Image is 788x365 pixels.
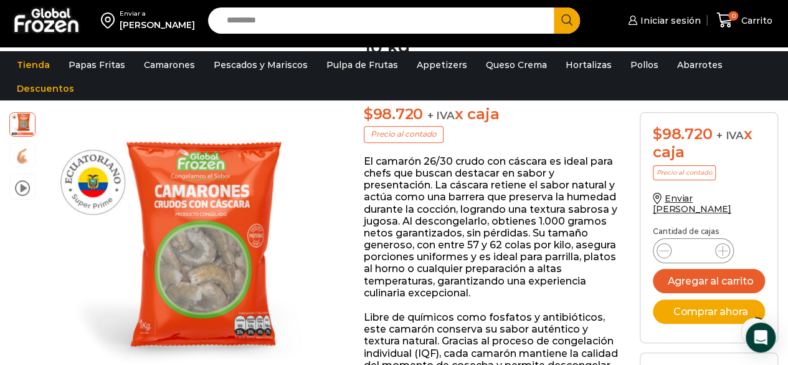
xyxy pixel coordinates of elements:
span: 0 [728,11,738,21]
a: Pescados y Mariscos [207,53,314,77]
input: Product quantity [681,242,705,260]
p: Precio al contado [364,126,444,142]
span: + IVA [716,129,744,142]
p: x caja [364,105,621,124]
span: PM04005013 [10,111,35,136]
span: $ [653,125,662,143]
div: [PERSON_NAME] [120,19,195,31]
a: Tienda [11,53,56,77]
span: camaron-con-cascara [10,144,35,168]
div: Enviar a [120,9,195,18]
a: Hortalizas [559,53,618,77]
p: El camarón 26/30 crudo con cáscara es ideal para chefs que buscan destacar en sabor y presentació... [364,155,621,299]
span: Iniciar sesión [637,14,701,27]
img: address-field-icon.svg [101,9,120,31]
span: + IVA [427,109,455,122]
button: Search button [554,7,580,34]
span: Carrito [738,14,772,27]
a: Descuentos [11,77,80,100]
p: Precio al contado [653,165,716,180]
button: Comprar ahora [653,299,765,324]
a: 0 Carrito [713,6,776,35]
a: Iniciar sesión [625,8,701,33]
span: $ [364,105,373,123]
div: x caja [653,125,765,162]
bdi: 98.720 [653,125,712,143]
a: Queso Crema [480,53,553,77]
a: Papas Fritas [62,53,131,77]
a: Pulpa de Frutas [320,53,404,77]
a: Abarrotes [671,53,729,77]
a: Camarones [138,53,201,77]
button: Agregar al carrito [653,269,765,293]
a: Enviar [PERSON_NAME] [653,193,731,215]
a: Appetizers [411,53,473,77]
a: Pollos [624,53,665,77]
p: Cantidad de cajas [653,227,765,236]
div: Open Intercom Messenger [746,323,776,353]
bdi: 98.720 [364,105,423,123]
